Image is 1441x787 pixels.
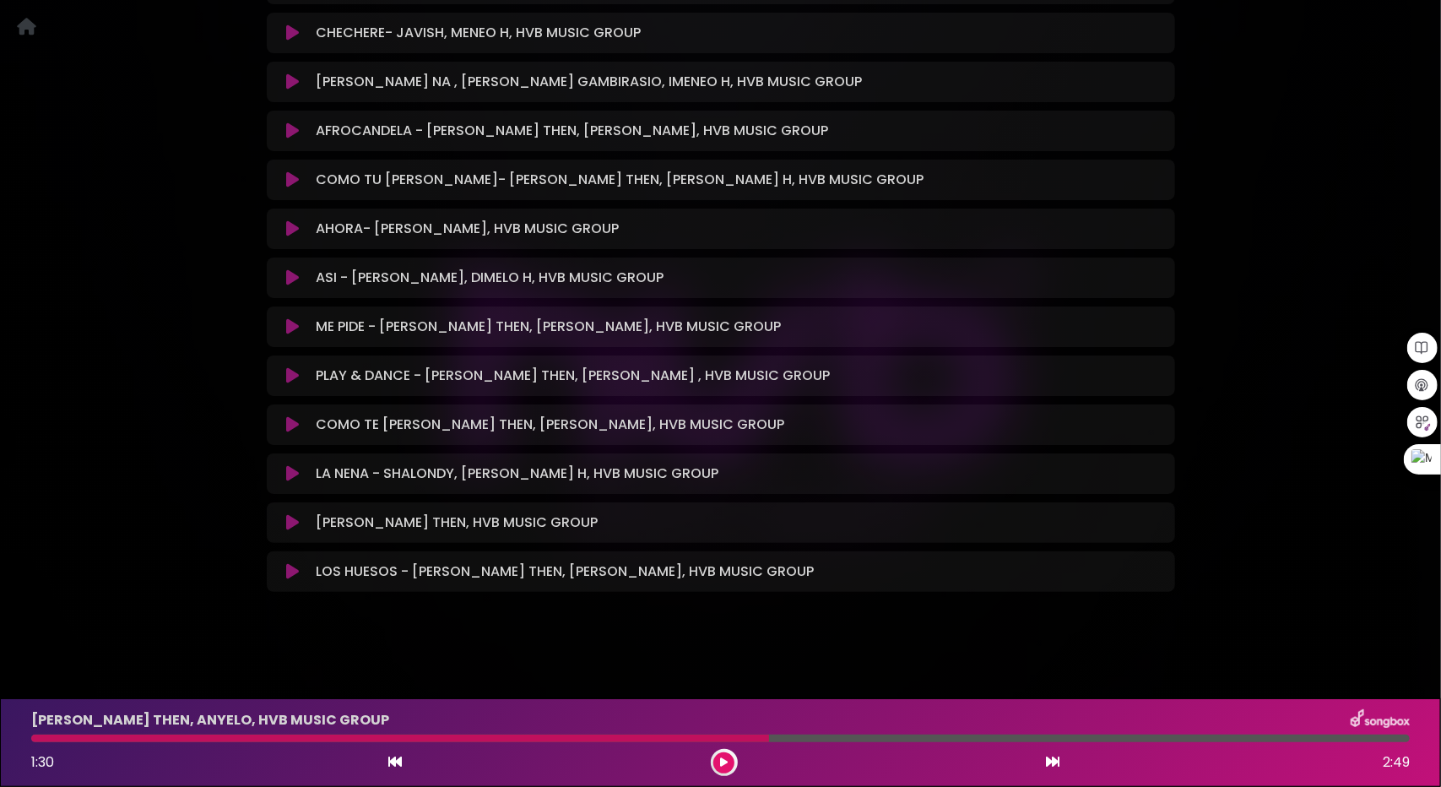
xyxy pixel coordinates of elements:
p: AFROCANDELA - [PERSON_NAME] THEN, [PERSON_NAME], HVB MUSIC GROUP [316,121,828,141]
p: [PERSON_NAME] NA , [PERSON_NAME] GAMBIRASIO, IMENEO H, HVB MUSIC GROUP [316,72,862,92]
p: ME PIDE - [PERSON_NAME] THEN, [PERSON_NAME], HVB MUSIC GROUP [316,317,781,337]
p: LA NENA - SHALONDY, [PERSON_NAME] H, HVB MUSIC GROUP [316,464,718,484]
p: PLAY & DANCE - [PERSON_NAME] THEN, [PERSON_NAME] , HVB MUSIC GROUP [316,366,830,386]
p: [PERSON_NAME] THEN, HVB MUSIC GROUP [316,513,598,533]
p: LOS HUESOS - [PERSON_NAME] THEN, [PERSON_NAME], HVB MUSIC GROUP [316,562,814,582]
p: COMO TE [PERSON_NAME] THEN, [PERSON_NAME], HVB MUSIC GROUP [316,415,784,435]
p: CHECHERE- JAVISH, MENEO H, HVB MUSIC GROUP [316,23,641,43]
p: ASI - [PERSON_NAME], DIMELO H, HVB MUSIC GROUP [316,268,664,288]
p: AHORA- [PERSON_NAME], HVB MUSIC GROUP [316,219,619,239]
p: COMO TU [PERSON_NAME]- [PERSON_NAME] THEN, [PERSON_NAME] H, HVB MUSIC GROUP [316,170,924,190]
